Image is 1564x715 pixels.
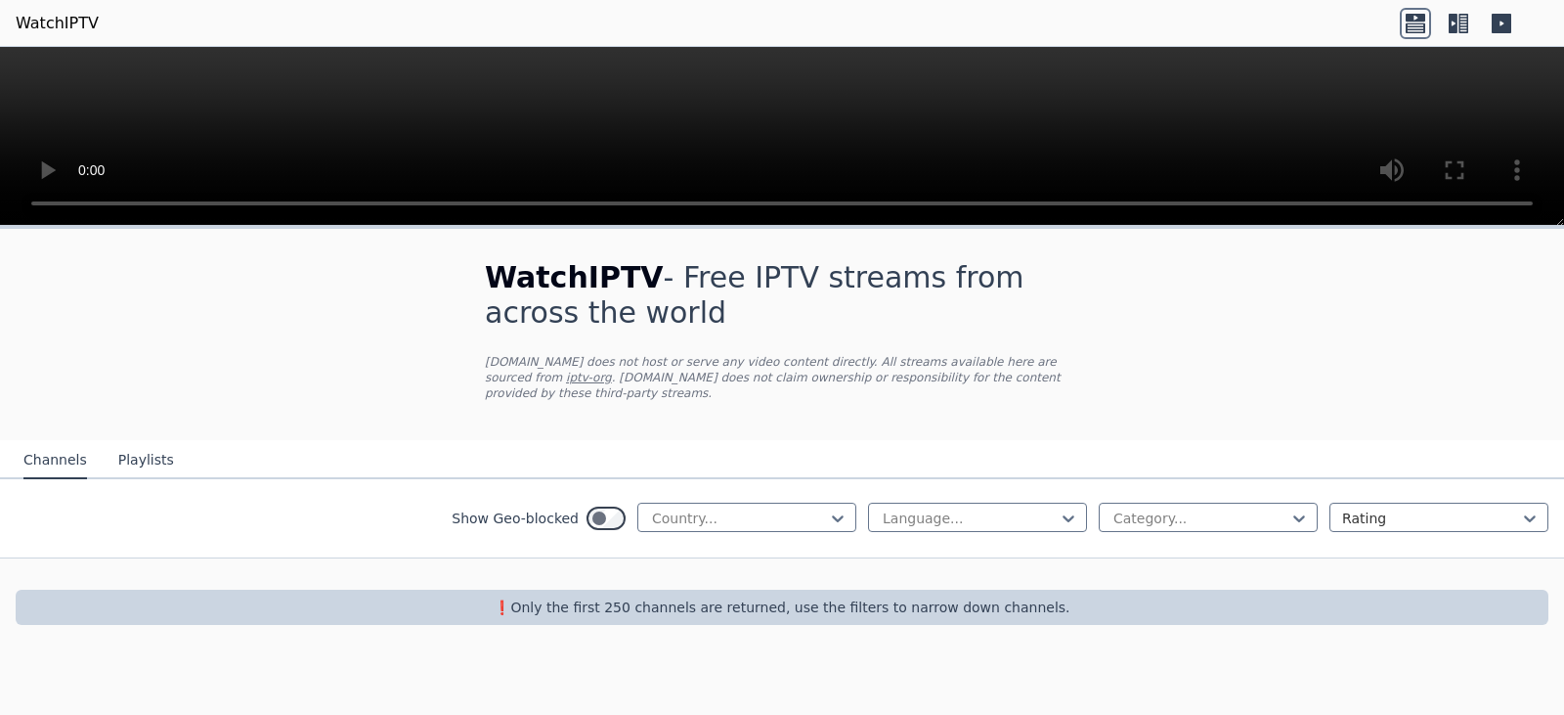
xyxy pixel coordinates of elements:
[16,12,99,35] a: WatchIPTV
[485,354,1079,401] p: [DOMAIN_NAME] does not host or serve any video content directly. All streams available here are s...
[23,598,1541,617] p: ❗️Only the first 250 channels are returned, use the filters to narrow down channels.
[23,442,87,479] button: Channels
[452,509,579,528] label: Show Geo-blocked
[118,442,174,479] button: Playlists
[566,371,612,384] a: iptv-org
[485,260,664,294] span: WatchIPTV
[485,260,1079,331] h1: - Free IPTV streams from across the world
